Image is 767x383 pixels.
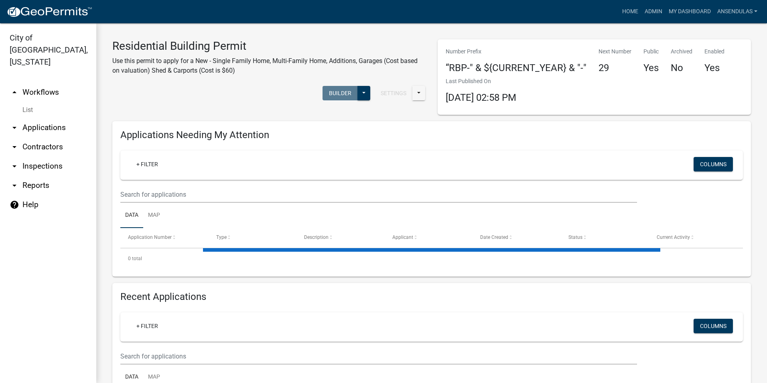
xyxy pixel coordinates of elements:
[671,47,692,56] p: Archived
[666,4,714,19] a: My Dashboard
[643,62,659,74] h4: Yes
[446,62,586,74] h4: “RBP-" & ${CURRENT_YEAR} & "-"
[694,319,733,333] button: Columns
[304,234,329,240] span: Description
[296,228,385,247] datatable-header-cell: Description
[120,186,637,203] input: Search for applications
[473,228,561,247] datatable-header-cell: Date Created
[120,348,637,365] input: Search for applications
[209,228,297,247] datatable-header-cell: Type
[374,86,413,100] button: Settings
[599,47,631,56] p: Next Number
[112,56,426,75] p: Use this permit to apply for a New - Single Family Home, Multi-Family Home, Additions, Garages (C...
[112,39,426,53] h3: Residential Building Permit
[643,47,659,56] p: Public
[10,88,19,97] i: arrow_drop_up
[392,234,413,240] span: Applicant
[10,161,19,171] i: arrow_drop_down
[120,129,743,141] h4: Applications Needing My Attention
[130,319,164,333] a: + Filter
[480,234,508,240] span: Date Created
[641,4,666,19] a: Admin
[704,62,724,74] h4: Yes
[599,62,631,74] h4: 29
[120,228,209,247] datatable-header-cell: Application Number
[143,203,165,228] a: Map
[714,4,761,19] a: ansendulas
[694,157,733,171] button: Columns
[120,249,743,269] div: 0 total
[130,157,164,171] a: + Filter
[446,92,516,103] span: [DATE] 02:58 PM
[568,234,582,240] span: Status
[128,234,172,240] span: Application Number
[446,77,516,86] p: Last Published On
[671,62,692,74] h4: No
[649,228,737,247] datatable-header-cell: Current Activity
[446,47,586,56] p: Number Prefix
[657,234,690,240] span: Current Activity
[10,123,19,132] i: arrow_drop_down
[704,47,724,56] p: Enabled
[619,4,641,19] a: Home
[385,228,473,247] datatable-header-cell: Applicant
[10,181,19,190] i: arrow_drop_down
[120,203,143,228] a: Data
[323,86,358,100] button: Builder
[216,234,227,240] span: Type
[120,291,743,303] h4: Recent Applications
[10,142,19,152] i: arrow_drop_down
[10,200,19,210] i: help
[561,228,649,247] datatable-header-cell: Status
